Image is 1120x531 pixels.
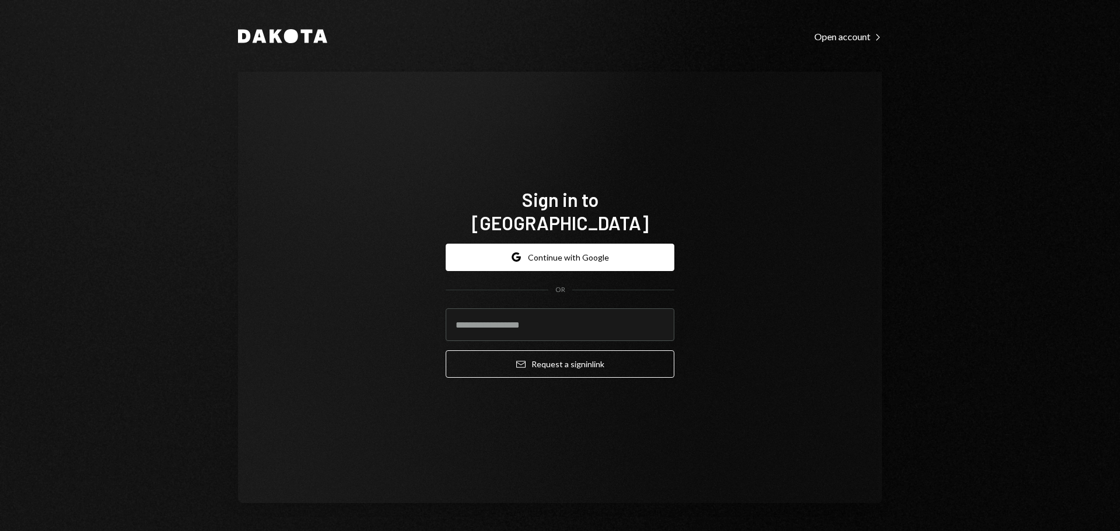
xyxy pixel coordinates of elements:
button: Continue with Google [446,244,674,271]
button: Request a signinlink [446,350,674,378]
div: OR [555,285,565,295]
a: Open account [814,30,882,43]
div: Open account [814,31,882,43]
h1: Sign in to [GEOGRAPHIC_DATA] [446,188,674,234]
